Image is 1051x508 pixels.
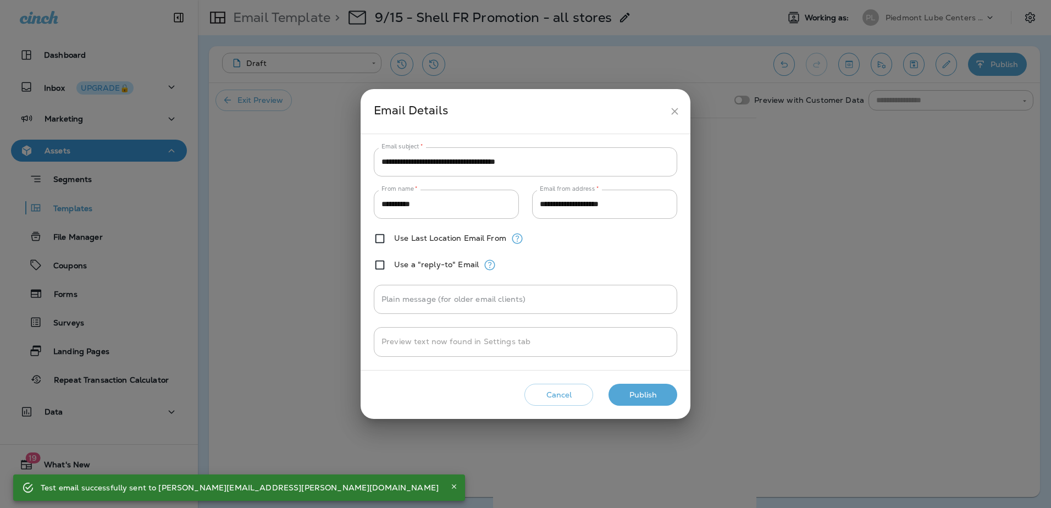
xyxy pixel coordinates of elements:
[665,101,685,122] button: close
[394,234,506,242] label: Use Last Location Email From
[381,142,423,151] label: Email subject
[394,260,479,269] label: Use a "reply-to" Email
[524,384,593,406] button: Cancel
[374,101,665,122] div: Email Details
[447,480,461,493] button: Close
[41,478,439,498] div: Test email successfully sent to [PERSON_NAME][EMAIL_ADDRESS][PERSON_NAME][DOMAIN_NAME]
[540,185,599,193] label: Email from address
[609,384,677,406] button: Publish
[381,185,418,193] label: From name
